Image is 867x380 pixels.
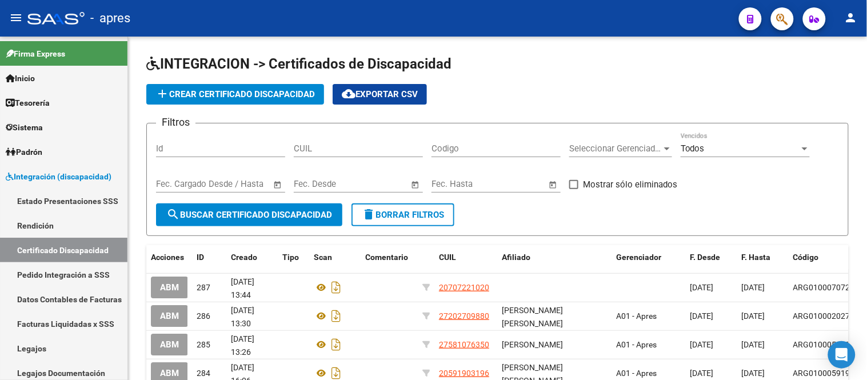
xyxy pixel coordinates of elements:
button: ABM [151,334,188,355]
span: Buscar Certificado Discapacidad [166,210,332,220]
input: Fecha inicio [294,179,340,189]
span: ABM [160,369,179,379]
span: Scan [314,253,332,262]
span: ID [197,253,204,262]
span: Creado [231,253,257,262]
mat-icon: search [166,207,180,221]
span: Comentario [365,253,408,262]
span: Tipo [282,253,299,262]
span: Integración (discapacidad) [6,170,111,183]
span: Todos [681,143,705,154]
span: Mostrar sólo eliminados [583,178,677,191]
span: ABM [160,311,179,322]
span: Sistema [6,121,43,134]
datatable-header-cell: Afiliado [497,245,612,270]
span: Gerenciador [616,253,661,262]
span: Borrar Filtros [362,210,444,220]
span: Acciones [151,253,184,262]
span: [DATE] 13:30 [231,306,254,328]
span: [DATE] [690,311,714,321]
i: Descargar documento [329,307,343,325]
input: Fecha inicio [156,179,202,189]
datatable-header-cell: F. Hasta [737,245,789,270]
span: Inicio [6,72,35,85]
span: A01 - Apres [616,340,657,349]
datatable-header-cell: ID [192,245,226,270]
mat-icon: menu [9,11,23,25]
datatable-header-cell: Scan [309,245,361,270]
input: Fecha fin [488,179,544,189]
span: INTEGRACION -> Certificados de Discapacidad [146,56,452,72]
span: [DATE] [690,369,714,378]
span: [DATE] [742,369,765,378]
span: F. Desde [690,253,721,262]
span: Crear Certificado Discapacidad [155,89,315,99]
mat-icon: add [155,87,169,101]
span: [DATE] [742,283,765,292]
i: Descargar documento [329,278,343,297]
span: [DATE] [742,340,765,349]
span: 287 [197,283,210,292]
span: A01 - Apres [616,369,657,378]
span: [PERSON_NAME] [502,340,563,349]
span: Seleccionar Gerenciador [569,143,662,154]
span: ABM [160,340,179,350]
span: 286 [197,311,210,321]
button: Open calendar [547,178,560,191]
span: [DATE] [690,283,714,292]
datatable-header-cell: Creado [226,245,278,270]
span: F. Hasta [742,253,771,262]
button: Buscar Certificado Discapacidad [156,203,342,226]
span: [DATE] 13:44 [231,277,254,299]
button: Exportar CSV [333,84,427,105]
span: 20591903196 [439,369,489,378]
span: ABM [160,283,179,293]
mat-icon: person [844,11,858,25]
span: [PERSON_NAME] [PERSON_NAME] [502,306,563,328]
h3: Filtros [156,114,195,130]
span: Exportar CSV [342,89,418,99]
datatable-header-cell: Acciones [146,245,192,270]
span: [DATE] [690,340,714,349]
div: Open Intercom Messenger [828,341,856,369]
datatable-header-cell: CUIL [434,245,497,270]
datatable-header-cell: Gerenciador [612,245,686,270]
input: Fecha fin [350,179,406,189]
span: 27202709880 [439,311,489,321]
span: Tesorería [6,97,50,109]
span: [DATE] [742,311,765,321]
span: Firma Express [6,47,65,60]
span: [DATE] 13:26 [231,334,254,357]
span: Código [793,253,819,262]
button: ABM [151,305,188,326]
span: 285 [197,340,210,349]
span: 20707221020 [439,283,489,292]
span: Padrón [6,146,42,158]
i: Descargar documento [329,335,343,354]
span: - apres [90,6,130,31]
span: 27581076350 [439,340,489,349]
datatable-header-cell: Tipo [278,245,309,270]
input: Fecha inicio [431,179,478,189]
span: CUIL [439,253,456,262]
button: Open calendar [409,178,422,191]
button: ABM [151,277,188,298]
datatable-header-cell: F. Desde [686,245,737,270]
datatable-header-cell: Comentario [361,245,418,270]
mat-icon: cloud_download [342,87,355,101]
input: Fecha fin [213,179,268,189]
button: Borrar Filtros [351,203,454,226]
span: A01 - Apres [616,311,657,321]
mat-icon: delete [362,207,375,221]
span: Afiliado [502,253,530,262]
button: Open calendar [271,178,285,191]
span: 284 [197,369,210,378]
button: Crear Certificado Discapacidad [146,84,324,105]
